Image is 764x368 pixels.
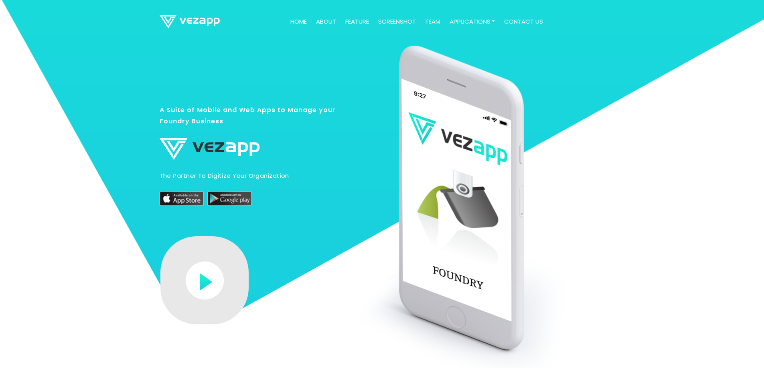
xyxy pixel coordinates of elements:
[375,14,419,30] a: screenshot
[160,170,346,181] p: The partner to digitize your organization
[446,14,499,30] a: Applications
[208,191,252,206] img: play-store
[160,138,260,160] img: logo
[422,14,444,30] a: team
[160,15,220,28] img: logo
[160,105,346,135] h3: A Suite of Mobile and Web Apps to Manage your Foundry Business
[501,14,546,30] a: contact us
[313,14,339,30] a: about
[186,261,224,300] img: play-button
[287,14,310,30] a: Home
[160,191,204,206] img: appstore
[342,14,372,30] a: feature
